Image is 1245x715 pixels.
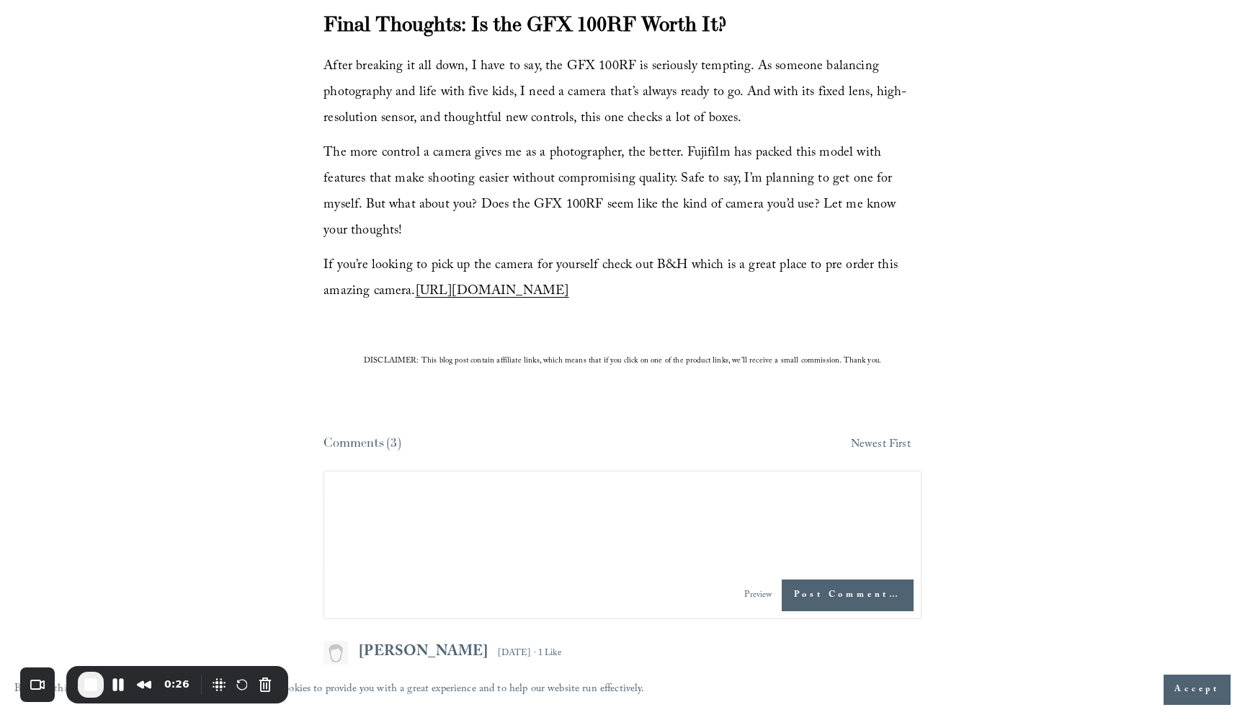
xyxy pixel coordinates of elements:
[323,11,727,37] strong: Final Thoughts: Is the GFX 100RF Worth It?
[498,646,530,662] span: [DATE]
[14,680,645,701] p: By using this website, you agree to our use of cookies. We use cookies to provide you with a grea...
[534,646,561,662] span: · 1 Like
[744,588,772,603] span: Preview
[323,255,901,303] span: If you’re looking to pick up the camera for yourself check out B&H which is a great place to pre ...
[39,84,50,95] img: tab_domain_overview_orange.svg
[364,355,881,368] span: DISCLAIMER: This blog post contain affiliate links, which means that if you click on one of the p...
[1174,683,1220,697] span: Accept
[23,37,35,49] img: website_grey.svg
[159,85,243,94] div: Keywords by Traffic
[323,143,899,243] span: The more control a camera gives me as a photographer, the better. Fujifilm has packed this model ...
[1164,675,1231,705] button: Accept
[37,37,159,49] div: Domain: [DOMAIN_NAME]
[40,23,71,35] div: v 4.0.25
[143,84,155,95] img: tab_keywords_by_traffic_grey.svg
[323,434,401,450] span: Comments (3)
[782,579,914,611] span: Post Comment…
[359,641,488,665] span: [PERSON_NAME]
[416,281,569,303] a: [URL][DOMAIN_NAME]
[23,23,35,35] img: logo_orange.svg
[323,56,906,130] span: After breaking it all down, I have to say, the GFX 100RF is seriously tempting. As someone balanc...
[55,85,129,94] div: Domain Overview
